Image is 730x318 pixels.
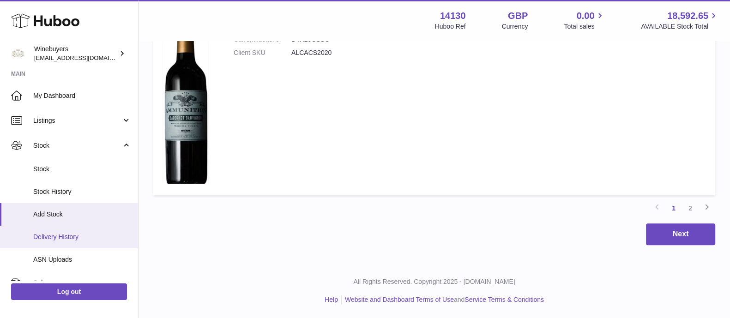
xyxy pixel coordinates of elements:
[641,10,719,31] a: 18,592.65 AVAILABLE Stock Total
[465,296,544,303] a: Service Terms & Conditions
[577,10,595,22] span: 0.00
[502,22,528,31] div: Currency
[564,10,605,31] a: 0.00 Total sales
[291,48,349,57] dd: ALCACS2020
[646,223,715,245] button: Next
[33,279,121,288] span: Sales
[33,116,121,125] span: Listings
[325,296,338,303] a: Help
[33,141,121,150] span: Stock
[665,200,682,216] a: 1
[667,10,708,22] span: 18,592.65
[34,45,117,62] div: Winebuyers
[33,233,131,241] span: Delivery History
[435,22,466,31] div: Huboo Ref
[33,91,131,100] span: My Dashboard
[33,187,131,196] span: Stock History
[33,255,131,264] span: ASN Uploads
[564,22,605,31] span: Total sales
[508,10,528,22] strong: GBP
[234,48,291,57] dt: Client SKU
[440,10,466,22] strong: 14130
[11,47,25,60] img: internalAdmin-14130@internal.huboo.com
[345,296,454,303] a: Website and Dashboard Terms of Use
[358,12,548,195] td: Ammunition Sonoma County Cabernet Sauvignon 2020
[641,22,719,31] span: AVAILABLE Stock Total
[342,295,544,304] li: and
[548,12,627,195] td: 217
[11,283,127,300] a: Log out
[34,54,136,61] span: [EMAIL_ADDRESS][DOMAIN_NAME]
[146,277,723,286] p: All Rights Reserved. Copyright 2025 - [DOMAIN_NAME]
[33,165,131,174] span: Stock
[33,210,131,219] span: Add Stock
[163,22,209,184] img: Ammunition Sonoma County Cabernet Sauvignon 2020
[682,200,699,216] a: 2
